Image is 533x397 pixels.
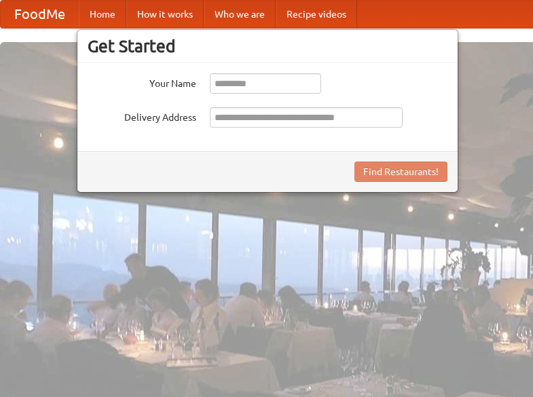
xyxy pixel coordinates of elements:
[88,73,196,90] label: Your Name
[79,1,126,28] a: Home
[1,1,79,28] a: FoodMe
[204,1,276,28] a: Who we are
[88,36,447,56] h3: Get Started
[126,1,204,28] a: How it works
[354,162,447,182] button: Find Restaurants!
[276,1,357,28] a: Recipe videos
[88,107,196,124] label: Delivery Address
